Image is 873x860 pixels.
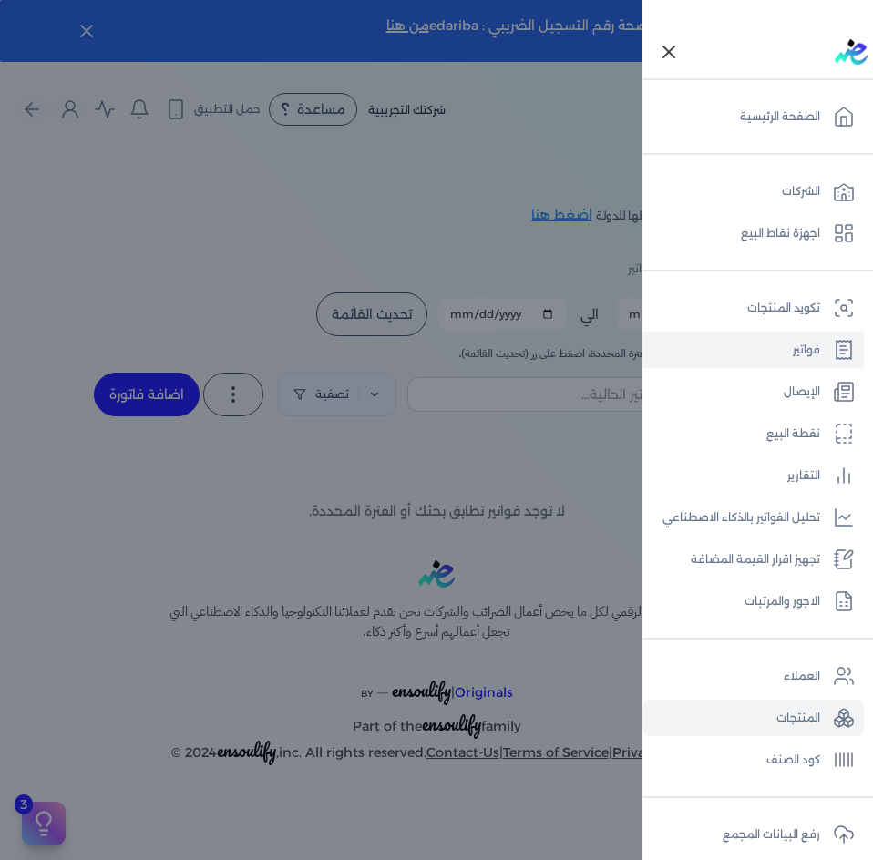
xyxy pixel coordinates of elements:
a: العملاء [642,658,864,694]
a: المنتجات [642,700,864,736]
a: تجهيز اقرار القيمة المضافة [642,541,864,578]
a: رفع البيانات المجمع [642,816,864,853]
a: كود الصنف [642,742,864,778]
a: تكويد المنتجات [642,290,864,326]
a: فواتير [642,332,864,368]
a: الشركات [642,173,864,210]
a: الإيصال [642,374,864,410]
a: الاجور والمرتبات [642,583,864,619]
a: الصفحة الرئيسية [642,98,864,135]
a: تحليل الفواتير بالذكاء الاصطناعي [642,499,864,536]
a: نقطة البيع [642,415,864,452]
a: التقارير [642,457,864,494]
a: اجهزة نقاط البيع [642,215,864,251]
